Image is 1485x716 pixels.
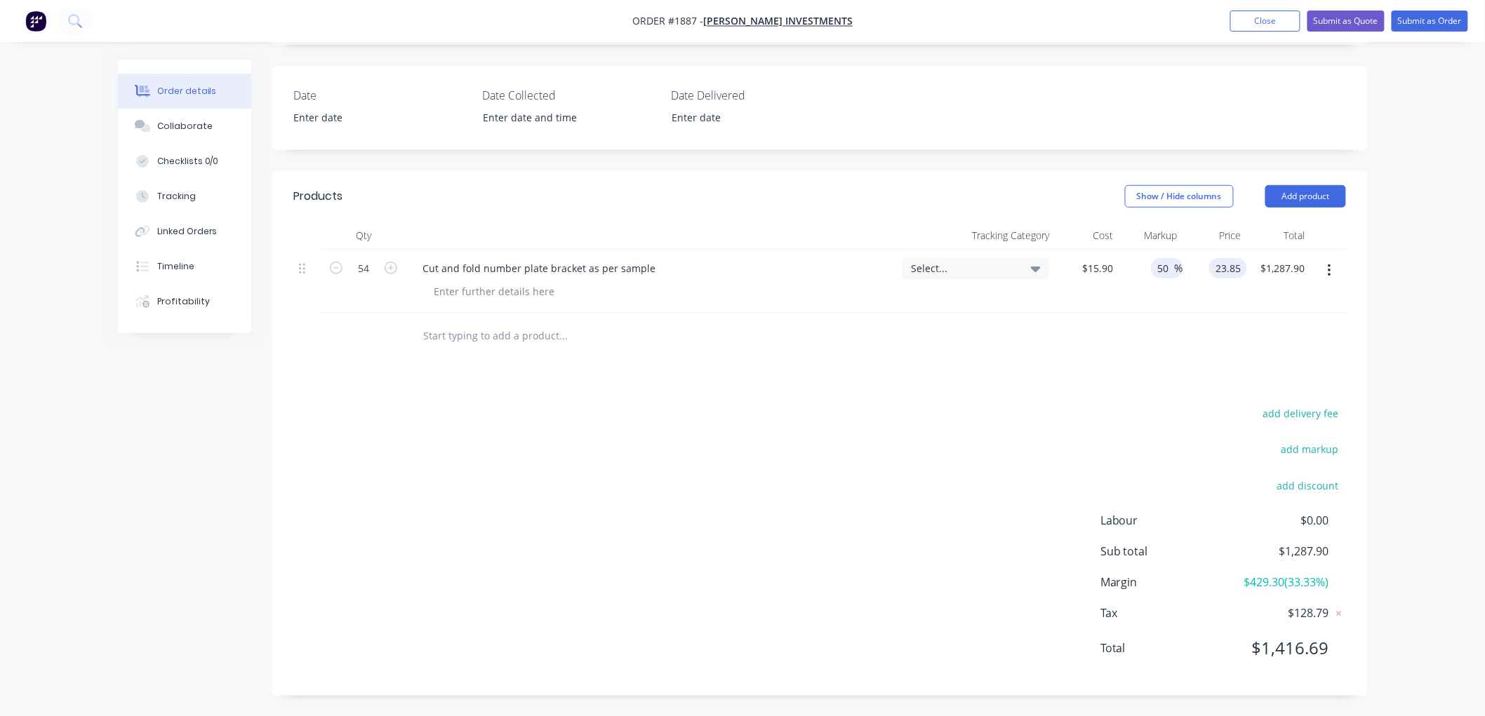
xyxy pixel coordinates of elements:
button: Profitability [118,284,251,319]
img: Factory [25,11,46,32]
span: Total [1100,640,1225,656]
div: Checklists 0/0 [157,155,219,168]
button: Show / Hide columns [1125,185,1234,208]
label: Date [293,87,469,104]
input: Enter date [662,107,837,128]
span: Sub total [1100,543,1225,560]
span: Order #1887 - [632,15,703,28]
span: % [1175,260,1183,276]
button: Submit as Order [1392,11,1468,32]
button: add delivery fee [1256,404,1346,423]
div: Total [1247,222,1311,250]
div: Collaborate [157,120,213,133]
div: Cut and fold number plate bracket as per sample [411,258,667,278]
div: Price [1183,222,1247,250]
div: Profitability [157,295,210,308]
button: Linked Orders [118,214,251,249]
div: Cost [1055,222,1119,250]
button: Submit as Quote [1307,11,1385,32]
span: Labour [1100,512,1225,529]
span: $1,287.90 [1225,543,1329,560]
button: add discount [1270,475,1346,494]
button: Add product [1265,185,1346,208]
input: Start typing to add a product... [422,322,703,350]
div: Linked Orders [157,225,218,238]
button: Tracking [118,179,251,214]
span: $1,416.69 [1225,635,1329,661]
div: Order details [157,85,217,97]
div: Markup [1119,222,1183,250]
span: Margin [1100,574,1225,590]
input: Enter date [284,107,459,128]
span: $128.79 [1225,604,1329,621]
button: Checklists 0/0 [118,144,251,179]
span: Tax [1100,604,1225,621]
button: Collaborate [118,109,251,144]
button: Order details [118,74,251,109]
button: Close [1230,11,1300,32]
div: Tracking Category [897,222,1055,250]
div: Timeline [157,260,194,273]
div: Tracking [157,190,196,203]
label: Date Collected [482,87,658,104]
div: Products [293,188,342,205]
button: Timeline [118,249,251,284]
input: Enter date and time [473,107,648,128]
span: Select... [911,261,1017,276]
button: add markup [1274,440,1346,459]
label: Date Delivered [671,87,846,104]
div: Qty [321,222,406,250]
span: $0.00 [1225,512,1329,529]
a: [PERSON_NAME] Investments [703,15,853,28]
span: $429.30 ( 33.33 %) [1225,574,1329,590]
